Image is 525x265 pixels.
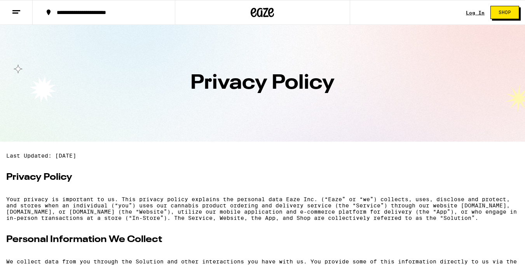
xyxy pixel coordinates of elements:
[6,173,72,182] strong: Privacy Policy
[6,196,519,221] p: Your privacy is important to us. This privacy policy explains the personal data Eaze Inc. (“Eaze”...
[6,233,519,246] h2: Personal Information We Collect
[6,153,519,184] div: Main menu
[12,73,513,93] h1: Privacy Policy
[6,153,519,159] p: Last Updated: [DATE]
[485,6,525,19] a: Shop
[499,10,511,15] span: Shop
[466,10,485,15] a: Log In
[490,6,519,19] button: Shop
